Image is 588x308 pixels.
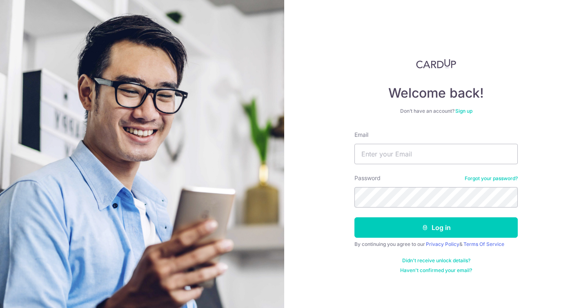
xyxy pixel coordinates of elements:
[354,131,368,139] label: Email
[354,108,518,114] div: Don’t have an account?
[463,241,504,247] a: Terms Of Service
[416,59,456,69] img: CardUp Logo
[402,257,470,264] a: Didn't receive unlock details?
[400,267,472,274] a: Haven't confirmed your email?
[354,241,518,248] div: By continuing you agree to our &
[354,144,518,164] input: Enter your Email
[354,85,518,101] h4: Welcome back!
[426,241,459,247] a: Privacy Policy
[354,217,518,238] button: Log in
[455,108,472,114] a: Sign up
[354,174,381,182] label: Password
[465,175,518,182] a: Forgot your password?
